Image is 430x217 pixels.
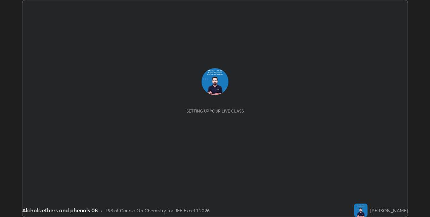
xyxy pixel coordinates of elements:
[100,207,103,214] div: •
[186,108,244,114] div: Setting up your live class
[105,207,210,214] div: L93 of Course On Chemistry for JEE Excel 1 2026
[22,206,98,214] div: Alchols ethers and phenols 08
[202,68,228,95] img: 5d08488de79a497091e7e6dfb017ba0b.jpg
[354,204,368,217] img: 5d08488de79a497091e7e6dfb017ba0b.jpg
[370,207,408,214] div: [PERSON_NAME]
